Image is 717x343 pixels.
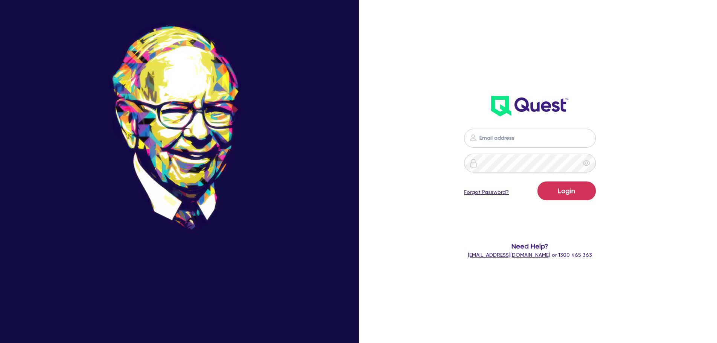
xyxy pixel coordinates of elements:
span: Need Help? [434,241,626,251]
a: [EMAIL_ADDRESS][DOMAIN_NAME] [468,252,550,258]
img: icon-password [469,159,478,168]
input: Email address [464,129,596,148]
a: Forgot Password? [464,188,509,196]
span: eye [583,159,590,167]
img: wH2k97JdezQIQAAAABJRU5ErkJggg== [491,96,568,116]
img: icon-password [469,133,478,142]
button: Login [537,181,596,200]
span: or 1300 465 363 [468,252,592,258]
